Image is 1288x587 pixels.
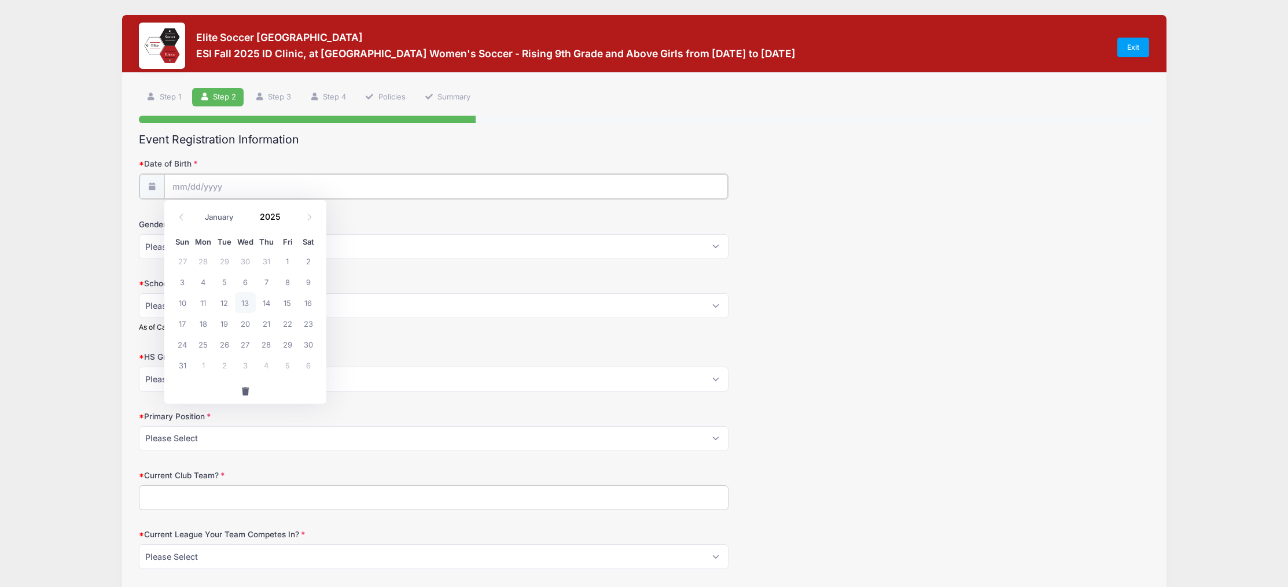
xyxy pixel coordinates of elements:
[277,355,297,375] span: September 5, 2025
[139,88,189,107] a: Step 1
[172,238,193,246] span: Sun
[277,238,297,246] span: Fri
[256,292,277,313] span: August 14, 2025
[277,271,297,292] span: August 8, 2025
[235,271,256,292] span: August 6, 2025
[256,355,277,375] span: September 4, 2025
[277,250,297,271] span: August 1, 2025
[193,292,214,313] span: August 11, 2025
[417,88,478,107] a: Summary
[172,250,193,271] span: July 27, 2025
[139,158,476,169] label: Date of Birth
[192,88,244,107] a: Step 2
[277,313,297,334] span: August 22, 2025
[172,313,193,334] span: August 17, 2025
[139,351,476,363] label: HS Graduation
[193,271,214,292] span: August 4, 2025
[172,271,193,292] span: August 3, 2025
[358,88,413,107] a: Policies
[235,355,256,375] span: September 3, 2025
[193,313,214,334] span: August 18, 2025
[235,238,256,246] span: Wed
[298,313,319,334] span: August 23, 2025
[193,250,214,271] span: July 28, 2025
[196,47,796,60] h3: ESI Fall 2025 ID Clinic, at [GEOGRAPHIC_DATA] Women's Soccer - Rising 9th Grade and Above Girls f...
[214,250,235,271] span: July 29, 2025
[199,210,251,225] select: Month
[298,271,319,292] span: August 9, 2025
[139,529,476,540] label: Current League Your Team Competes In?
[298,292,319,313] span: August 16, 2025
[164,174,728,199] input: mm/dd/yyyy
[214,238,235,246] span: Tue
[235,250,256,271] span: July 30, 2025
[139,411,476,422] label: Primary Position
[214,292,235,313] span: August 12, 2025
[139,278,476,289] label: School Grade
[1117,38,1150,57] a: Exit
[139,219,476,230] label: Gender
[298,355,319,375] span: September 6, 2025
[193,355,214,375] span: September 1, 2025
[254,208,292,226] input: Year
[172,292,193,313] span: August 10, 2025
[172,355,193,375] span: August 31, 2025
[256,334,277,355] span: August 28, 2025
[298,334,319,355] span: August 30, 2025
[214,334,235,355] span: August 26, 2025
[298,238,319,246] span: Sat
[214,355,235,375] span: September 2, 2025
[214,313,235,334] span: August 19, 2025
[214,271,235,292] span: August 5, 2025
[303,88,354,107] a: Step 4
[172,334,193,355] span: August 24, 2025
[193,334,214,355] span: August 25, 2025
[256,271,277,292] span: August 7, 2025
[256,238,277,246] span: Thu
[196,31,796,43] h3: Elite Soccer [GEOGRAPHIC_DATA]
[235,334,256,355] span: August 27, 2025
[277,334,297,355] span: August 29, 2025
[139,133,1150,146] h2: Event Registration Information
[235,313,256,334] span: August 20, 2025
[139,322,728,333] div: As of Camp Date
[298,250,319,271] span: August 2, 2025
[256,250,277,271] span: July 31, 2025
[139,470,476,481] label: Current Club Team?
[256,313,277,334] span: August 21, 2025
[235,292,256,313] span: August 13, 2025
[247,88,299,107] a: Step 3
[277,292,297,313] span: August 15, 2025
[193,238,214,246] span: Mon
